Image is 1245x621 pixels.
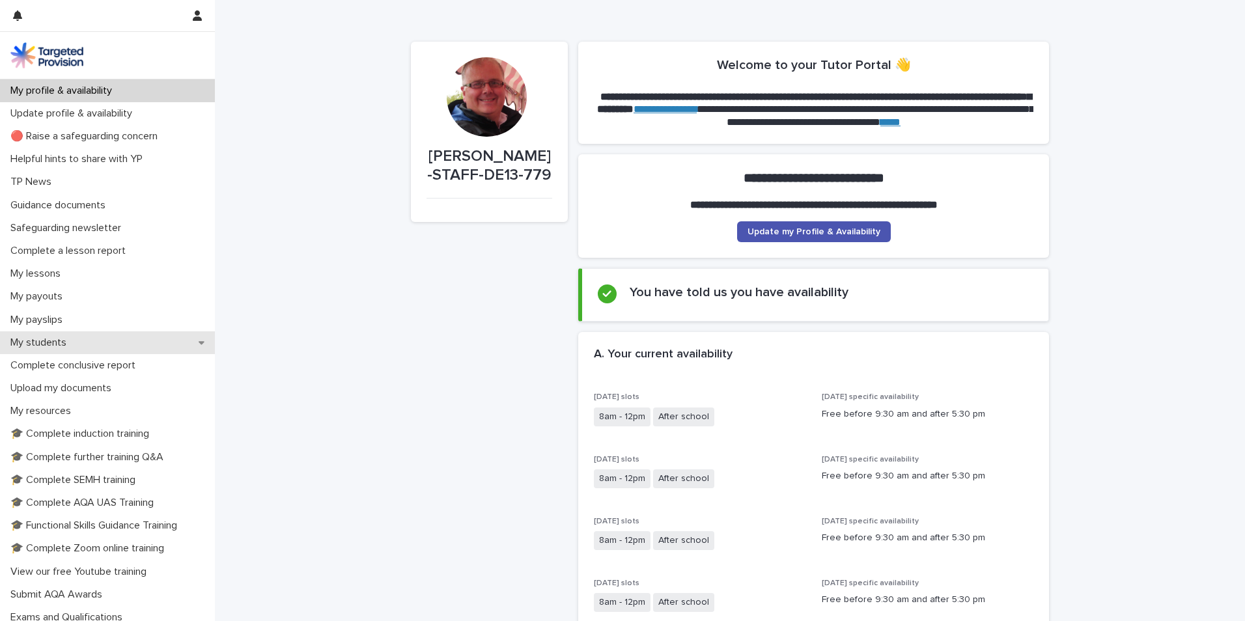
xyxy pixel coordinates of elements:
span: After school [653,407,714,426]
p: [PERSON_NAME]-STAFF-DE13-779 [427,147,552,185]
p: Complete conclusive report [5,359,146,372]
p: Update profile & availability [5,107,143,120]
p: Upload my documents [5,382,122,394]
span: After school [653,531,714,550]
span: [DATE] specific availability [822,579,919,587]
p: Guidance documents [5,199,116,212]
span: 8am - 12pm [594,531,650,550]
p: TP News [5,176,62,188]
p: Safeguarding newsletter [5,222,132,234]
p: Free before 9:30 am and after 5:30 pm [822,469,1034,483]
span: [DATE] specific availability [822,456,919,463]
p: 🎓 Complete further training Q&A [5,451,174,463]
p: 🎓 Functional Skills Guidance Training [5,519,188,532]
p: My payslips [5,314,73,326]
span: [DATE] slots [594,517,639,525]
span: [DATE] specific availability [822,393,919,401]
span: 8am - 12pm [594,469,650,488]
p: My resources [5,405,81,417]
span: 8am - 12pm [594,593,650,612]
span: After school [653,469,714,488]
span: [DATE] slots [594,393,639,401]
img: M5nRWzHhSzIhMunXDL62 [10,42,83,68]
p: Free before 9:30 am and after 5:30 pm [822,593,1034,607]
span: [DATE] specific availability [822,517,919,525]
span: [DATE] slots [594,579,639,587]
span: Update my Profile & Availability [748,227,880,236]
p: My profile & availability [5,85,122,97]
p: 🎓 Complete SEMH training [5,474,146,486]
span: 8am - 12pm [594,407,650,426]
p: 🎓 Complete induction training [5,428,160,440]
a: Update my Profile & Availability [737,221,891,242]
p: Submit AQA Awards [5,588,113,601]
p: Helpful hints to share with YP [5,153,153,165]
p: Complete a lesson report [5,245,136,257]
p: 🎓 Complete Zoom online training [5,542,175,555]
h2: A. Your current availability [594,348,733,362]
p: 🎓 Complete AQA UAS Training [5,497,164,509]
h2: Welcome to your Tutor Portal 👋 [717,57,911,73]
h2: You have told us you have availability [630,284,848,300]
p: View our free Youtube training [5,566,157,578]
p: Free before 9:30 am and after 5:30 pm [822,407,1034,421]
p: My payouts [5,290,73,303]
span: After school [653,593,714,612]
p: 🔴 Raise a safeguarding concern [5,130,168,143]
p: My students [5,337,77,349]
p: Free before 9:30 am and after 5:30 pm [822,531,1034,545]
span: [DATE] slots [594,456,639,463]
p: My lessons [5,268,71,280]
